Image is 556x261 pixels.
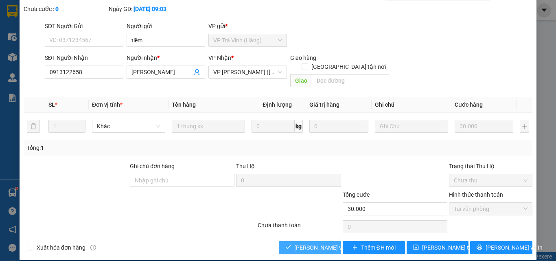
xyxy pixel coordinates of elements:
[407,241,469,254] button: save[PERSON_NAME] thay đổi
[309,101,339,108] span: Giá trị hàng
[372,97,451,113] th: Ghi chú
[257,221,342,235] div: Chưa thanh toán
[454,174,528,186] span: Chưa thu
[449,191,503,198] label: Hình thức thanh toán
[33,243,89,252] span: Xuất hóa đơn hàng
[45,22,123,31] div: SĐT Người Gửi
[290,74,312,87] span: Giao
[92,101,123,108] span: Đơn vị tính
[55,6,59,12] b: 0
[208,22,287,31] div: VP gửi
[290,55,316,61] span: Giao hàng
[308,62,389,71] span: [GEOGRAPHIC_DATA] tận nơi
[194,69,200,75] span: user-add
[21,53,66,61] span: KO BAO HƯ BỂ
[343,241,405,254] button: plusThêm ĐH mới
[3,35,119,43] p: NHẬN:
[361,243,396,252] span: Thêm ĐH mới
[44,44,104,52] span: MẸ [PERSON_NAME]
[130,163,175,169] label: Ghi chú đơn hàng
[454,203,528,215] span: Tại văn phòng
[3,44,104,52] span: 0762827431 -
[27,143,215,152] div: Tổng: 1
[470,241,532,254] button: printer[PERSON_NAME] và In
[109,4,192,13] div: Ngày GD:
[285,244,291,251] span: check
[127,22,205,31] div: Người gửi
[24,4,107,13] div: Chưa cước :
[477,244,482,251] span: printer
[312,74,389,87] input: Dọc đường
[343,191,370,198] span: Tổng cước
[134,6,166,12] b: [DATE] 09:03
[413,244,419,251] span: save
[295,120,303,133] span: kg
[127,53,205,62] div: Người nhận
[279,241,341,254] button: check[PERSON_NAME] và Giao hàng
[130,174,234,187] input: Ghi chú đơn hàng
[236,163,255,169] span: Thu Hộ
[3,53,66,61] span: GIAO:
[27,4,94,12] strong: BIÊN NHẬN GỬI HÀNG
[449,162,532,171] div: Trạng thái Thu Hộ
[23,35,95,43] span: VP [GEOGRAPHIC_DATA]
[3,16,119,31] p: GỬI:
[455,101,483,108] span: Cước hàng
[97,120,160,132] span: Khác
[213,66,282,78] span: VP Trần Phú (Hàng)
[455,120,513,133] input: 0
[45,53,123,62] div: SĐT Người Nhận
[520,120,529,133] button: plus
[172,120,245,133] input: VD: Bàn, Ghế
[263,101,291,108] span: Định lượng
[90,245,96,250] span: info-circle
[309,120,368,133] input: 0
[27,120,40,133] button: delete
[375,120,448,133] input: Ghi Chú
[294,243,372,252] span: [PERSON_NAME] và Giao hàng
[48,101,55,108] span: SL
[172,101,196,108] span: Tên hàng
[208,55,231,61] span: VP Nhận
[486,243,543,252] span: [PERSON_NAME] và In
[3,16,83,31] span: VP [PERSON_NAME] ([GEOGRAPHIC_DATA]) -
[213,34,282,46] span: VP Trà Vinh (Hàng)
[422,243,487,252] span: [PERSON_NAME] thay đổi
[74,24,83,31] span: VY
[352,244,358,251] span: plus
